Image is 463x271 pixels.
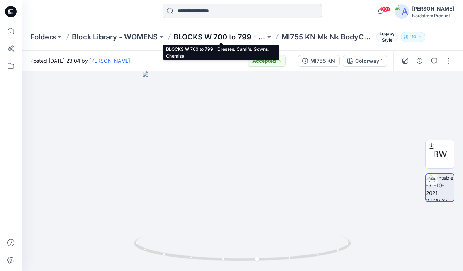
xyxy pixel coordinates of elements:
[395,4,409,19] img: avatar
[412,13,454,18] div: Nordstrom Product...
[281,32,373,42] p: MI755 KN Mk Nk BodyCon Tank Dr
[89,58,130,64] a: [PERSON_NAME]
[72,32,158,42] a: Block Library - WOMENS
[30,32,56,42] a: Folders
[174,32,266,42] a: BLOCKS W 700 to 799 - Dresses, Cami's, Gowns, Chemise
[401,32,425,42] button: 110
[410,33,416,41] p: 110
[380,6,391,12] span: 99+
[414,55,425,67] button: Details
[30,57,130,64] span: Posted [DATE] 23:04 by
[373,32,398,42] button: Legacy Style
[298,55,340,67] button: MI755 KN
[412,4,454,13] div: [PERSON_NAME]
[343,55,387,67] button: Colorway 1
[310,57,335,65] div: MI755 KN
[376,33,398,41] span: Legacy Style
[433,148,447,161] span: BW
[426,174,454,201] img: turntable-31-10-2021-09:29:37
[355,57,383,65] div: Colorway 1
